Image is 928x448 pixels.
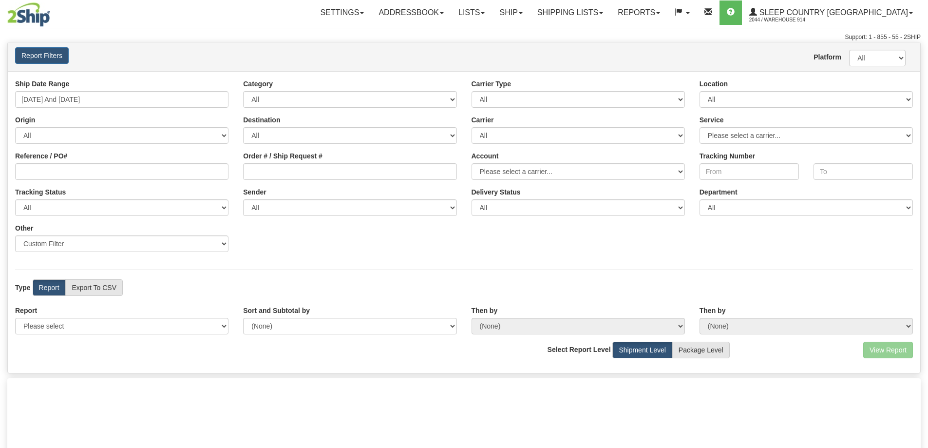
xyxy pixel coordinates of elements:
[243,79,273,89] label: Category
[15,306,37,315] label: Report
[492,0,530,25] a: Ship
[243,151,322,161] label: Order # / Ship Request #
[530,0,610,25] a: Shipping lists
[15,283,31,292] label: Type
[749,15,822,25] span: 2044 / Warehouse 914
[700,115,724,125] label: Service
[15,187,66,197] label: Tracking Status
[610,0,667,25] a: Reports
[243,306,310,315] label: Sort and Subtotal by
[15,223,33,233] label: Other
[700,306,726,315] label: Then by
[15,79,69,89] label: Ship Date Range
[472,79,511,89] label: Carrier Type
[472,306,498,315] label: Then by
[243,187,266,197] label: Sender
[700,187,738,197] label: Department
[742,0,920,25] a: Sleep Country [GEOGRAPHIC_DATA] 2044 / Warehouse 914
[757,8,908,17] span: Sleep Country [GEOGRAPHIC_DATA]
[700,163,799,180] input: From
[472,187,521,197] label: Please ensure data set in report has been RECENTLY tracked from your Shipment History
[548,345,611,354] label: Select Report Level
[472,151,499,161] label: Account
[243,115,280,125] label: Destination
[33,279,66,296] label: Report
[612,342,672,358] label: Shipment Level
[700,151,755,161] label: Tracking Number
[65,279,123,296] label: Export To CSV
[7,2,50,27] img: logo2044.jpg
[451,0,492,25] a: Lists
[7,33,921,41] div: Support: 1 - 855 - 55 - 2SHIP
[672,342,730,358] label: Package Level
[313,0,371,25] a: Settings
[472,115,494,125] label: Carrier
[814,163,913,180] input: To
[15,47,69,64] button: Report Filters
[15,151,67,161] label: Reference / PO#
[863,342,913,358] button: View Report
[15,115,35,125] label: Origin
[700,79,728,89] label: Location
[472,199,685,216] select: Please ensure data set in report has been RECENTLY tracked from your Shipment History
[371,0,451,25] a: Addressbook
[814,52,834,62] label: Platform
